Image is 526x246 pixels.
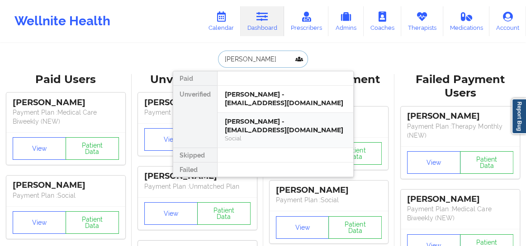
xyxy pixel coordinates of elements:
button: View [13,211,66,234]
div: Failed Payment Users [401,73,520,101]
a: Dashboard [241,6,284,36]
p: Payment Plan : Medical Care Biweekly (NEW) [407,204,513,223]
a: Prescribers [284,6,329,36]
div: [PERSON_NAME] - [EMAIL_ADDRESS][DOMAIN_NAME] [225,117,346,134]
a: Calendar [202,6,241,36]
p: Payment Plan : Social [13,191,119,200]
div: [PERSON_NAME] [13,180,119,190]
div: Failed [173,162,217,177]
div: Skipped [173,148,217,162]
a: Account [489,6,526,36]
p: Payment Plan : Social [276,195,382,204]
div: Paid Users [6,73,125,87]
a: Medications [443,6,490,36]
div: [PERSON_NAME] [144,97,251,108]
div: [PERSON_NAME] - [EMAIL_ADDRESS][DOMAIN_NAME] [225,90,346,107]
div: [PERSON_NAME] [407,111,513,121]
button: View [13,137,66,160]
a: Admins [328,6,364,36]
p: Payment Plan : Unmatched Plan [144,182,251,191]
div: [PERSON_NAME] [13,97,119,108]
div: [PERSON_NAME] [144,171,251,181]
button: Patient Data [328,216,382,239]
button: Patient Data [197,202,251,225]
p: Payment Plan : Unmatched Plan [144,108,251,117]
button: Patient Data [66,137,119,160]
div: Unverified Users [138,73,257,87]
div: [PERSON_NAME] [276,185,382,195]
button: View [144,128,198,151]
p: Payment Plan : Therapy Monthly (NEW) [407,122,513,140]
a: Coaches [364,6,401,36]
button: View [144,202,198,225]
div: Social [225,135,346,142]
button: Patient Data [328,142,382,165]
div: Unverified [173,86,217,148]
a: Report Bug [512,98,526,134]
div: Paid [173,71,217,86]
button: View [407,151,460,174]
div: [PERSON_NAME] [407,194,513,204]
p: Payment Plan : Medical Care Biweekly (NEW) [13,108,119,126]
button: View [276,216,329,239]
button: Patient Data [66,211,119,234]
a: Therapists [401,6,443,36]
button: Patient Data [460,151,513,174]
